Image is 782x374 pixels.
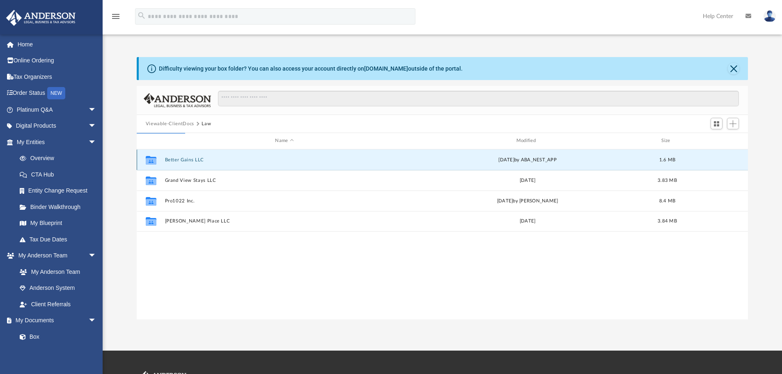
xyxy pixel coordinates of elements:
span: 3.83 MB [658,178,677,182]
button: Switch to Grid View [711,118,723,129]
span: arrow_drop_down [88,134,105,151]
a: Client Referrals [11,296,105,312]
i: menu [111,11,121,21]
span: arrow_drop_down [88,312,105,329]
a: Order StatusNEW [6,85,109,102]
a: My Entitiesarrow_drop_down [6,134,109,150]
button: Better Gains LLC [165,157,404,163]
img: User Pic [764,10,776,22]
a: Tax Organizers [6,69,109,85]
span: 1.6 MB [659,157,675,162]
a: Entity Change Request [11,183,109,199]
button: [PERSON_NAME] Place LLC [165,218,404,224]
div: Name [164,137,404,145]
div: Difficulty viewing your box folder? You can also access your account directly on outside of the p... [159,64,463,73]
a: Binder Walkthrough [11,199,109,215]
div: [DATE] by ABA_NEST_APP [408,156,647,163]
button: Grand View Stays LLC [165,178,404,183]
a: My Documentsarrow_drop_down [6,312,105,329]
div: id [140,137,161,145]
input: Search files and folders [218,91,739,106]
div: [DATE] [408,177,647,184]
button: Add [727,118,739,129]
div: Modified [408,137,647,145]
a: Meeting Minutes [11,345,105,361]
div: id [687,137,745,145]
a: My Anderson Team [11,264,101,280]
a: Tax Due Dates [11,231,109,248]
div: [DATE] [408,218,647,225]
a: Overview [11,150,109,167]
div: [DATE] by [PERSON_NAME] [408,197,647,204]
button: Close [728,63,739,74]
button: Pro1022 Inc. [165,198,404,204]
a: My Anderson Teamarrow_drop_down [6,248,105,264]
img: Anderson Advisors Platinum Portal [4,10,78,26]
a: Home [6,36,109,53]
a: Box [11,328,101,345]
button: Viewable-ClientDocs [146,120,194,128]
button: Law [202,120,211,128]
a: My Blueprint [11,215,105,232]
div: NEW [47,87,65,99]
i: search [137,11,146,20]
a: Platinum Q&Aarrow_drop_down [6,101,109,118]
a: Anderson System [11,280,105,296]
a: [DOMAIN_NAME] [364,65,408,72]
span: 8.4 MB [659,198,675,203]
a: Digital Productsarrow_drop_down [6,118,109,134]
span: arrow_drop_down [88,101,105,118]
a: menu [111,16,121,21]
div: Size [651,137,683,145]
a: Online Ordering [6,53,109,69]
div: grid [137,149,748,319]
a: CTA Hub [11,166,109,183]
span: arrow_drop_down [88,118,105,135]
span: arrow_drop_down [88,248,105,264]
span: 3.84 MB [658,219,677,223]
